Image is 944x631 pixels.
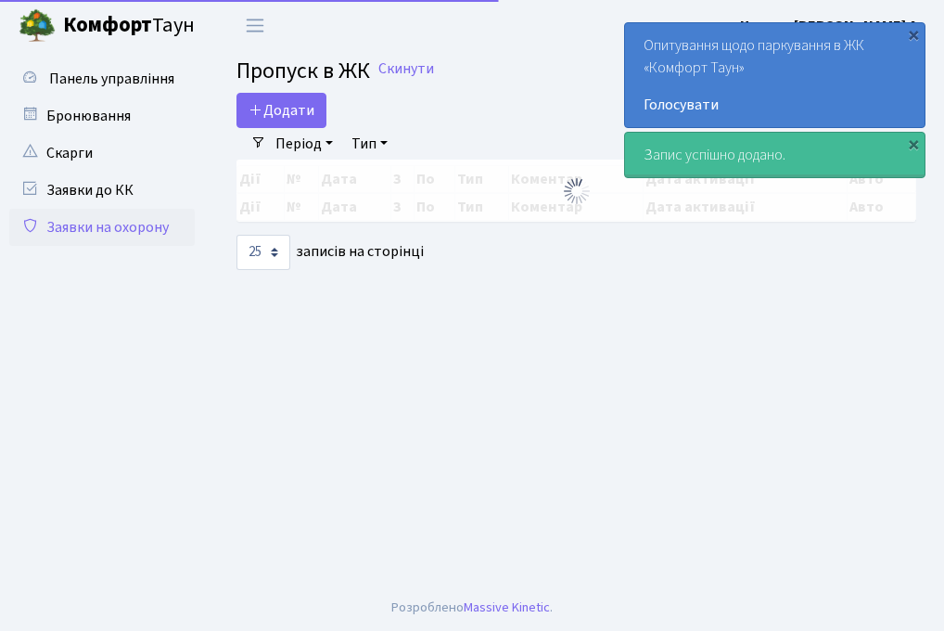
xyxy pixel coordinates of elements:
[268,128,340,160] a: Період
[9,60,195,97] a: Панель управління
[391,598,553,618] div: Розроблено .
[232,10,278,41] button: Переключити навігацію
[740,15,922,37] a: Цитрус [PERSON_NAME] А.
[9,209,195,246] a: Заявки на охорону
[236,93,326,128] a: Додати
[63,10,195,42] span: Таун
[344,128,395,160] a: Тип
[19,7,56,45] img: logo.png
[9,172,195,209] a: Заявки до КК
[562,176,592,206] img: Обробка...
[625,23,925,127] div: Опитування щодо паркування в ЖК «Комфорт Таун»
[464,598,550,617] a: Massive Kinetic
[904,135,923,153] div: ×
[9,135,195,172] a: Скарги
[49,69,174,89] span: Панель управління
[63,10,152,40] b: Комфорт
[236,235,424,270] label: записів на сторінці
[9,97,195,135] a: Бронювання
[625,133,925,177] div: Запис успішно додано.
[740,16,922,36] b: Цитрус [PERSON_NAME] А.
[236,235,290,270] select: записів на сторінці
[644,94,906,116] a: Голосувати
[904,25,923,44] div: ×
[378,60,434,78] a: Скинути
[249,100,314,121] span: Додати
[236,55,370,87] span: Пропуск в ЖК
